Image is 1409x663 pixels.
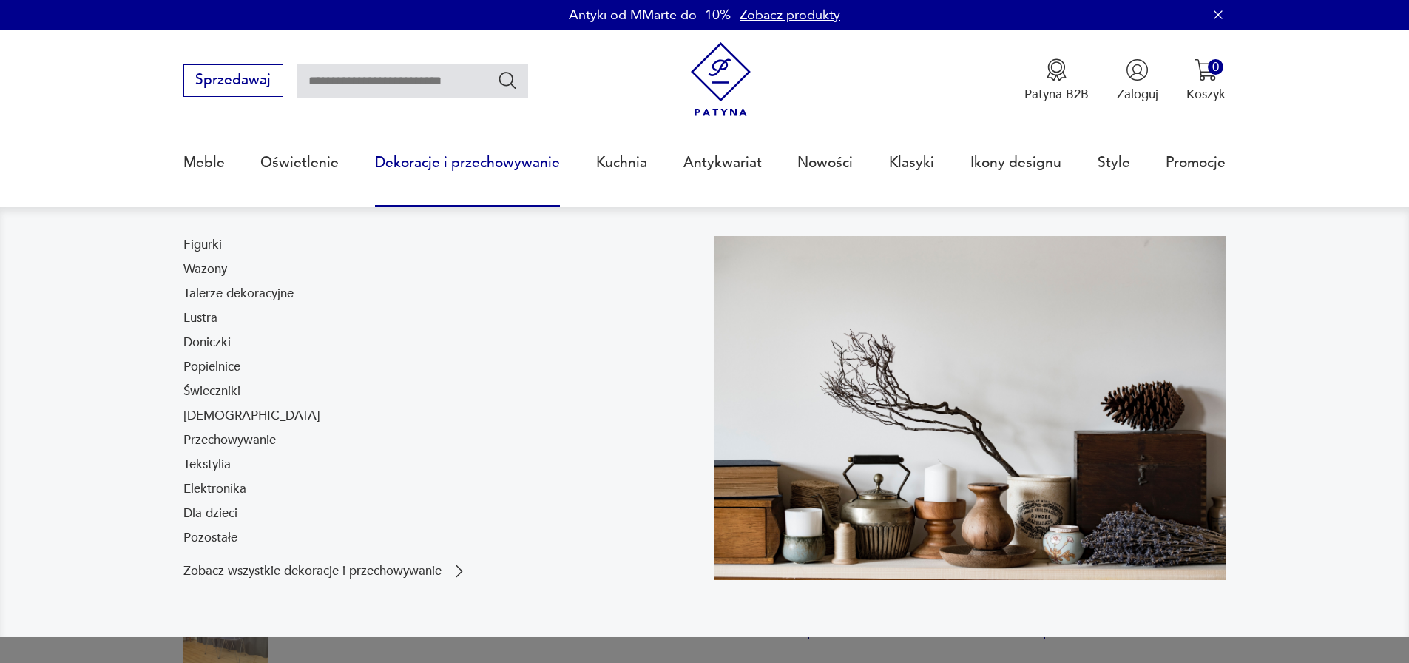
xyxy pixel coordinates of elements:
a: Antykwariat [683,129,762,197]
a: [DEMOGRAPHIC_DATA] [183,407,320,425]
a: Ikony designu [970,129,1061,197]
a: Klasyki [889,129,934,197]
a: Promocje [1166,129,1226,197]
img: Ikona koszyka [1195,58,1217,81]
button: Sprzedawaj [183,64,283,97]
button: Zaloguj [1117,58,1158,103]
a: Sprzedawaj [183,75,283,87]
a: Style [1098,129,1130,197]
a: Nowości [797,129,853,197]
p: Patyna B2B [1024,86,1089,103]
a: Przechowywanie [183,431,276,449]
a: Kuchnia [596,129,647,197]
a: Figurki [183,236,222,254]
a: Talerze dekoracyjne [183,285,294,303]
a: Pozostałe [183,529,237,547]
a: Dla dzieci [183,505,237,522]
button: Patyna B2B [1024,58,1089,103]
a: Świeczniki [183,383,240,400]
button: 0Koszyk [1186,58,1226,103]
p: Antyki od MMarte do -10% [569,6,731,24]
img: Ikona medalu [1045,58,1068,81]
a: Zobacz produkty [740,6,840,24]
p: Koszyk [1186,86,1226,103]
a: Tekstylia [183,456,231,474]
a: Wazony [183,260,227,278]
a: Oświetlenie [260,129,339,197]
a: Popielnice [183,358,240,376]
a: Doniczki [183,334,231,351]
img: cfa44e985ea346226f89ee8969f25989.jpg [714,236,1226,580]
a: Lustra [183,309,217,327]
p: Zaloguj [1117,86,1158,103]
p: Zobacz wszystkie dekoracje i przechowywanie [183,565,442,577]
button: Szukaj [497,70,518,91]
a: Elektronika [183,480,246,498]
img: Ikonka użytkownika [1126,58,1149,81]
img: Patyna - sklep z meblami i dekoracjami vintage [683,42,758,117]
a: Meble [183,129,225,197]
div: 0 [1208,59,1223,75]
a: Zobacz wszystkie dekoracje i przechowywanie [183,562,468,580]
a: Dekoracje i przechowywanie [375,129,560,197]
a: Ikona medaluPatyna B2B [1024,58,1089,103]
